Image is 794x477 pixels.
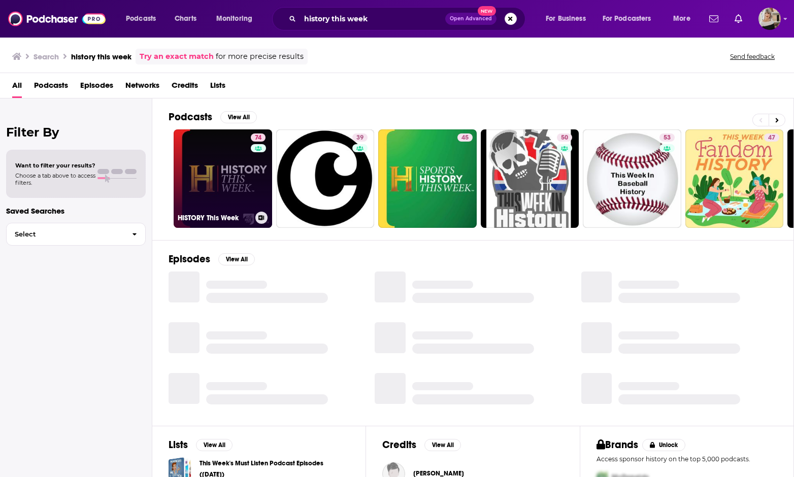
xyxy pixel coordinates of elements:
[216,12,252,26] span: Monitoring
[758,8,781,30] button: Show profile menu
[251,133,266,142] a: 74
[169,111,257,123] a: PodcastsView All
[300,11,445,27] input: Search podcasts, credits, & more...
[546,12,586,26] span: For Business
[561,133,568,143] span: 50
[539,11,599,27] button: open menu
[169,253,210,265] h2: Episodes
[583,129,681,228] a: 53
[12,77,22,98] a: All
[6,206,146,216] p: Saved Searches
[445,13,497,25] button: Open AdvancedNew
[8,9,106,28] img: Podchaser - Follow, Share and Rate Podcasts
[378,129,477,228] a: 45
[6,223,146,246] button: Select
[210,77,225,98] a: Lists
[15,162,95,169] span: Want to filter your results?
[450,16,492,21] span: Open Advanced
[209,11,266,27] button: open menu
[603,12,651,26] span: For Podcasters
[80,77,113,98] a: Episodes
[352,133,368,142] a: 39
[175,12,196,26] span: Charts
[255,133,261,143] span: 74
[768,133,775,143] span: 47
[34,52,59,61] h3: Search
[169,253,255,265] a: EpisodesView All
[71,52,131,61] h3: history this week
[172,77,198,98] a: Credits
[481,129,579,228] a: 50
[642,439,685,451] button: Unlock
[557,133,572,142] a: 50
[7,231,124,237] span: Select
[169,438,233,451] a: ListsView All
[597,455,777,463] p: Access sponsor history on the top 5,000 podcasts.
[659,133,675,142] a: 53
[673,12,690,26] span: More
[685,129,784,228] a: 47
[705,10,722,27] a: Show notifications dropdown
[178,214,251,222] h3: HISTORY This Week
[596,11,666,27] button: open menu
[6,125,146,140] h2: Filter By
[282,7,535,30] div: Search podcasts, credits, & more...
[727,52,778,61] button: Send feedback
[731,10,746,27] a: Show notifications dropdown
[119,11,169,27] button: open menu
[382,438,416,451] h2: Credits
[764,133,779,142] a: 47
[168,11,203,27] a: Charts
[276,129,375,228] a: 39
[196,439,233,451] button: View All
[34,77,68,98] a: Podcasts
[356,133,363,143] span: 39
[424,439,461,451] button: View All
[169,111,212,123] h2: Podcasts
[126,12,156,26] span: Podcasts
[664,133,671,143] span: 53
[457,133,473,142] a: 45
[140,51,214,62] a: Try an exact match
[666,11,703,27] button: open menu
[125,77,159,98] a: Networks
[758,8,781,30] img: User Profile
[220,111,257,123] button: View All
[597,438,639,451] h2: Brands
[758,8,781,30] span: Logged in as angelabaggetta
[382,438,461,451] a: CreditsView All
[218,253,255,265] button: View All
[15,172,95,186] span: Choose a tab above to access filters.
[174,129,272,228] a: 74HISTORY This Week
[216,51,304,62] span: for more precise results
[478,6,496,16] span: New
[169,438,188,451] h2: Lists
[461,133,469,143] span: 45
